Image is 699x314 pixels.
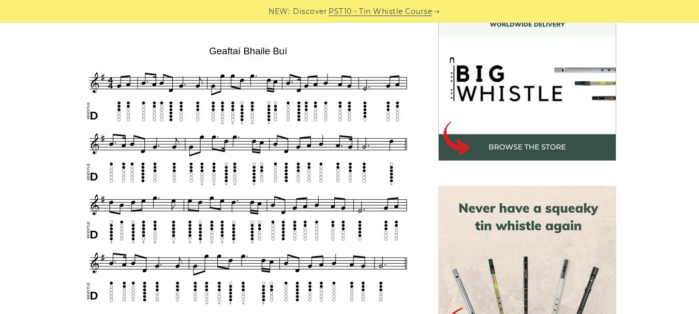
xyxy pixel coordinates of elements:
[329,6,432,18] a: PST10 - Tin Whistle Course
[83,42,413,308] img: Geaftaí Bhaile Buí Tin Whistle Tabs & Sheet Music
[269,6,290,18] span: NEW:
[293,6,327,18] span: Discover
